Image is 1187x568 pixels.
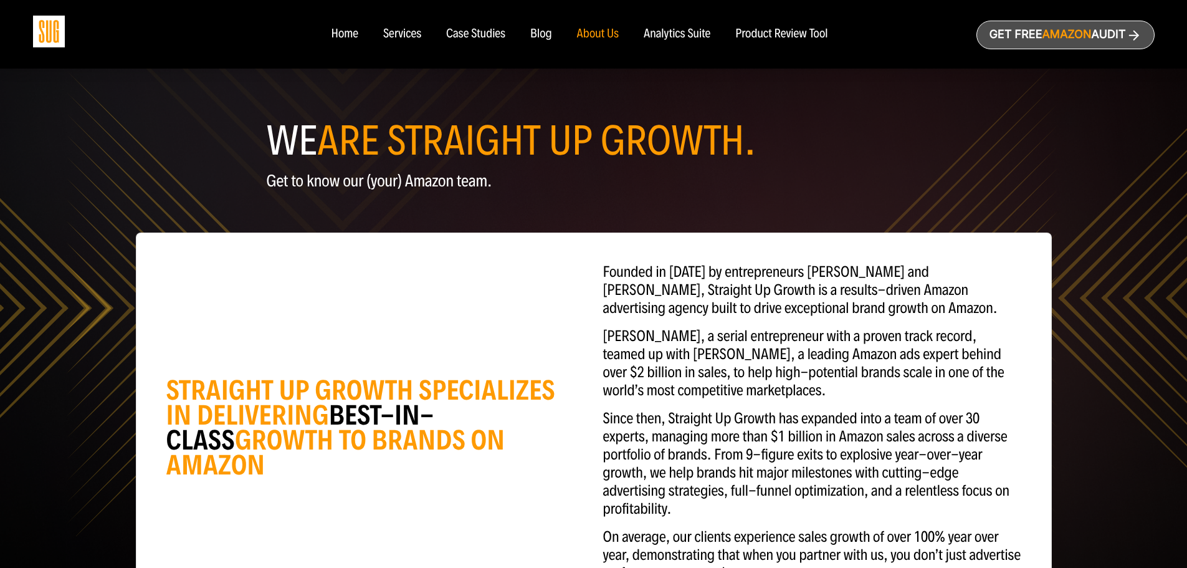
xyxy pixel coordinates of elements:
a: Home [331,27,358,41]
span: Amazon [1042,28,1091,41]
h1: WE [267,122,921,160]
p: Since then, Straight Up Growth has expanded into a team of over 30 experts, managing more than $1... [603,410,1021,518]
img: Sug [33,16,65,47]
p: [PERSON_NAME], a serial entrepreneur with a proven track record, teamed up with [PERSON_NAME], a ... [603,327,1021,400]
a: About Us [577,27,619,41]
p: Founded in [DATE] by entrepreneurs [PERSON_NAME] and [PERSON_NAME], Straight Up Growth is a resul... [603,263,1021,317]
div: STRAIGHT UP GROWTH SPECIALIZES IN DELIVERING GROWTH TO BRANDS ON AMAZON [166,378,584,478]
a: Case Studies [446,27,505,41]
a: Analytics Suite [644,27,710,41]
a: Services [383,27,421,41]
a: Blog [530,27,552,41]
a: Product Review Tool [735,27,827,41]
span: ARE STRAIGHT UP GROWTH. [317,116,756,166]
p: Get to know our (your) Amazon team. [267,172,921,190]
span: BEST-IN-CLASS [166,398,434,457]
a: Get freeAmazonAudit [976,21,1155,49]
